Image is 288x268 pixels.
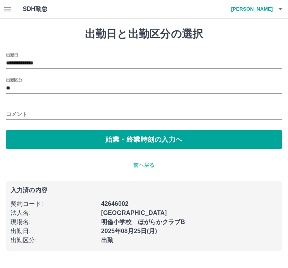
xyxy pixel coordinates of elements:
button: 始業・終業時刻の入力へ [6,130,282,149]
p: 出勤日 : [11,227,97,236]
p: 法人名 : [11,208,97,218]
b: 2025年08月25日(月) [101,228,157,234]
h1: 出勤日と出勤区分の選択 [6,28,282,41]
b: 明倫小学校 ほがらかクラブB [101,219,185,225]
p: 現場名 : [11,218,97,227]
p: 出勤区分 : [11,236,97,245]
label: 出勤区分 [6,77,22,83]
label: 出勤日 [6,52,18,58]
b: 出勤 [101,237,113,243]
p: 前へ戻る [6,161,282,169]
p: 契約コード : [11,199,97,208]
p: 入力済の内容 [11,187,277,193]
b: [GEOGRAPHIC_DATA] [101,210,167,216]
b: 42646002 [101,201,128,207]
